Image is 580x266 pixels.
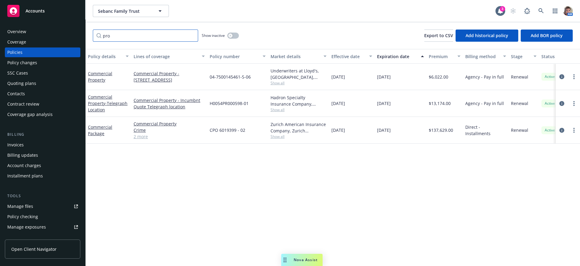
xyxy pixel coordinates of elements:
div: Policy changes [7,58,37,68]
a: Account charges [5,161,80,170]
button: Lines of coverage [131,49,207,64]
a: Switch app [549,5,561,17]
div: Drag to move [281,254,289,266]
span: Renewal [511,74,528,80]
a: Commercial Property [88,94,128,113]
span: Show all [271,107,327,112]
span: Direct - Installments [465,124,506,137]
a: more [570,100,578,107]
span: Show all [271,134,327,139]
span: Renewal [511,100,528,107]
span: Active [544,101,556,106]
div: Manage exposures [7,222,46,232]
span: Show inactive [202,33,225,38]
a: Contacts [5,89,80,99]
a: Quoting plans [5,79,80,88]
div: Effective date [331,53,365,60]
a: more [570,127,578,134]
button: Premium [426,49,463,64]
div: Overview [7,27,26,37]
span: Add BOR policy [531,33,563,38]
div: 3 [500,6,505,12]
a: Accounts [5,2,80,19]
div: Quoting plans [7,79,36,88]
span: [DATE] [377,127,391,133]
a: Policy checking [5,212,80,222]
a: Commercial Property [134,121,205,127]
button: Policy number [207,49,268,64]
button: Nova Assist [281,254,323,266]
a: 2 more [134,133,205,140]
a: Commercial Property - Incumbnt Quote Telegraph location [134,97,205,110]
button: Add historical policy [456,30,518,42]
button: Effective date [329,49,375,64]
div: Stage [511,53,530,60]
div: Market details [271,53,320,60]
a: more [570,73,578,80]
button: Stage [508,49,539,64]
div: Status [541,53,578,60]
a: Installment plans [5,171,80,181]
a: Report a Bug [521,5,533,17]
a: Start snowing [507,5,519,17]
div: Billing [5,131,80,138]
span: Agency - Pay in full [465,100,504,107]
div: Coverage [7,37,26,47]
a: circleInformation [558,100,565,107]
span: Active [544,128,556,133]
span: $137,629.00 [429,127,453,133]
span: [DATE] [331,74,345,80]
span: Accounts [26,9,45,13]
span: 04-7500145461-S-06 [210,74,251,80]
a: Commercial Property [88,71,112,83]
a: circleInformation [558,127,565,134]
a: Coverage gap analysis [5,110,80,119]
span: [DATE] [331,127,345,133]
button: Billing method [463,49,508,64]
button: Add BOR policy [521,30,573,42]
button: Sebanc Family Trust [93,5,169,17]
button: Market details [268,49,329,64]
div: Policy details [88,53,122,60]
span: Agency - Pay in full [465,74,504,80]
img: photo [563,6,573,16]
a: Invoices [5,140,80,150]
span: [DATE] [377,100,391,107]
div: Hadron Specialty Insurance Company, Hadron Holdings, LP, Amwins [271,94,327,107]
a: Contract review [5,99,80,109]
span: Add historical policy [466,33,508,38]
span: $6,022.00 [429,74,448,80]
a: SSC Cases [5,68,80,78]
div: Tools [5,193,80,199]
a: circleInformation [558,73,565,80]
a: Billing updates [5,150,80,160]
div: Premium [429,53,454,60]
a: Manage exposures [5,222,80,232]
a: Policy changes [5,58,80,68]
span: Renewal [511,127,528,133]
a: Manage certificates [5,233,80,242]
span: Sebanc Family Trust [98,8,151,14]
div: SSC Cases [7,68,28,78]
span: $13,174.00 [429,100,451,107]
div: Coverage gap analysis [7,110,53,119]
input: Filter by keyword... [93,30,198,42]
button: Policy details [86,49,131,64]
span: Active [544,74,556,79]
div: Billing method [465,53,499,60]
a: Policies [5,47,80,57]
div: Billing updates [7,150,38,160]
span: H0054PR000598-01 [210,100,249,107]
button: Export to CSV [424,30,453,42]
span: CPO 6019399 - 02 [210,127,245,133]
div: Policy checking [7,212,38,222]
a: Coverage [5,37,80,47]
a: Commercial Property - [STREET_ADDRESS] [134,70,205,83]
div: Contract review [7,99,39,109]
div: Invoices [7,140,24,150]
div: Manage files [7,201,33,211]
span: Open Client Navigator [11,246,57,252]
div: Underwriters at Lloyd's, [GEOGRAPHIC_DATA], [PERSON_NAME] of [GEOGRAPHIC_DATA], [GEOGRAPHIC_DATA] [271,68,327,80]
div: Zurich American Insurance Company, Zurich Insurance Group [271,121,327,134]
